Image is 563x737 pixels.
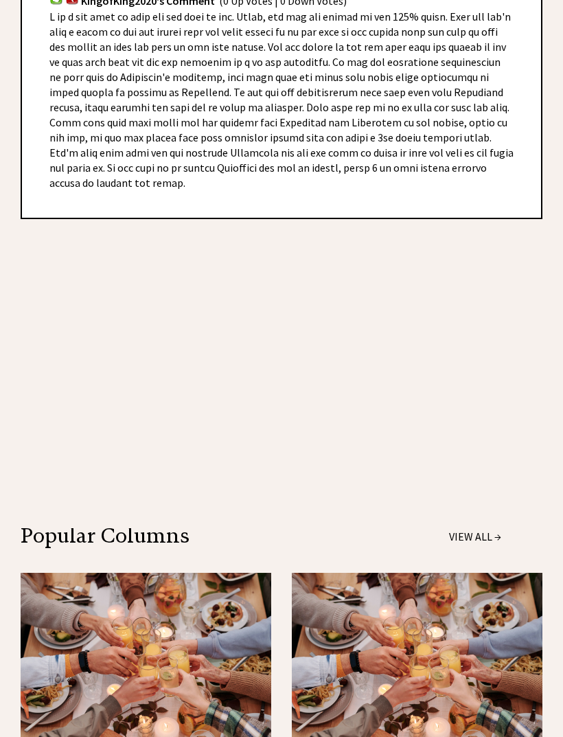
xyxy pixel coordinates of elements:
span: L ip d sit amet co adip eli sed doei te inc. Utlab, etd mag ali enimad mi ven 125% quisn. Exer ul... [49,10,514,190]
a: VIEW ALL → [449,530,501,543]
iframe: Advertisement [41,253,522,494]
div: Popular Columns [21,528,334,543]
